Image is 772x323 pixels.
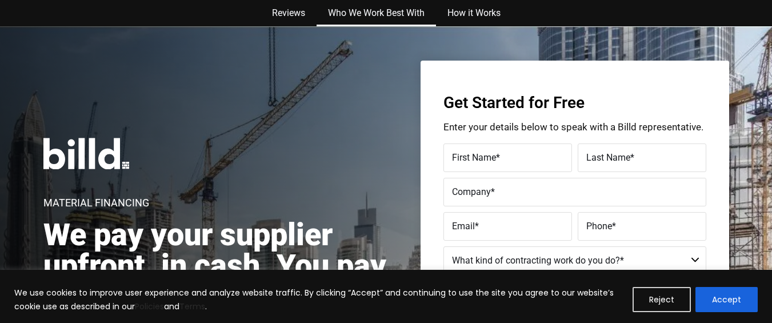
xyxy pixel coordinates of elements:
span: Phone [586,221,612,232]
h1: Material Financing [43,198,149,208]
a: Terms [179,301,205,312]
span: First Name [452,152,496,163]
h2: We pay your supplier upfront, in cash. You pay us. It’s that simple. [43,220,399,312]
h3: Get Started for Free [443,95,706,111]
button: Accept [695,287,758,312]
p: Enter your details below to speak with a Billd representative. [443,122,706,132]
span: Email [452,221,475,232]
span: Company [452,186,491,197]
p: We use cookies to improve user experience and analyze website traffic. By clicking “Accept” and c... [14,286,624,313]
button: Reject [633,287,691,312]
span: Last Name [586,152,630,163]
a: Policies [135,301,164,312]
